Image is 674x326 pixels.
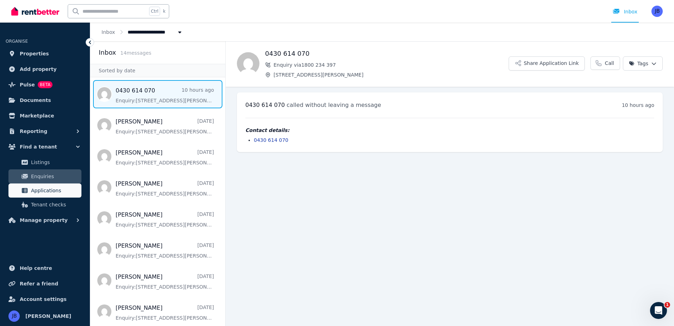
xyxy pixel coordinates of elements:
a: 0430 614 070 [254,137,288,143]
span: [STREET_ADDRESS][PERSON_NAME] [274,71,509,78]
span: BETA [38,81,53,88]
button: Find a tenant [6,140,84,154]
span: Add property [20,65,57,73]
span: Tags [629,60,648,67]
span: Manage property [20,216,68,224]
a: Listings [8,155,81,169]
a: [PERSON_NAME][DATE]Enquiry:[STREET_ADDRESS][PERSON_NAME]. [116,242,214,259]
div: Sorted by date [90,64,225,77]
iframe: Intercom live chat [650,302,667,319]
a: [PERSON_NAME][DATE]Enquiry:[STREET_ADDRESS][PERSON_NAME]. [116,117,214,135]
a: Add property [6,62,84,76]
a: Marketplace [6,109,84,123]
span: Help centre [20,264,52,272]
span: 1 [664,302,670,308]
a: [PERSON_NAME][DATE]Enquiry:[STREET_ADDRESS][PERSON_NAME]. [116,211,214,228]
a: Tenant checks [8,198,81,212]
a: Refer a friend [6,277,84,291]
span: Ctrl [149,7,160,16]
a: [PERSON_NAME][DATE]Enquiry:[STREET_ADDRESS][PERSON_NAME]. [116,273,214,290]
a: Call [590,56,620,70]
a: 0430 614 07010 hours agoEnquiry:[STREET_ADDRESS][PERSON_NAME]. [116,86,214,104]
span: Pulse [20,80,35,89]
span: Tenant checks [31,200,79,209]
span: 14 message s [120,50,151,56]
span: [PERSON_NAME] [25,312,71,320]
img: JACQUELINE BARRY [651,6,663,17]
h4: Contact details: [245,127,654,134]
a: [PERSON_NAME][DATE]Enquiry:[STREET_ADDRESS][PERSON_NAME]. [116,149,214,166]
span: Listings [31,158,79,167]
span: 0430 614 070 [245,102,285,108]
a: Help centre [6,261,84,275]
a: Documents [6,93,84,107]
span: ORGANISE [6,39,28,44]
a: Account settings [6,292,84,306]
span: Marketplace [20,111,54,120]
span: Properties [20,49,49,58]
button: Manage property [6,213,84,227]
button: Reporting [6,124,84,138]
h1: 0430 614 070 [265,49,509,59]
span: Refer a friend [20,279,58,288]
img: 0430 614 070 [237,52,259,75]
time: 10 hours ago [622,102,654,108]
div: Inbox [613,8,637,15]
span: Find a tenant [20,143,57,151]
a: Properties [6,47,84,61]
img: JACQUELINE BARRY [8,310,20,322]
a: Applications [8,183,81,198]
nav: Breadcrumb [90,23,195,41]
span: Account settings [20,295,67,303]
span: k [163,8,165,14]
span: Applications [31,186,79,195]
span: Documents [20,96,51,104]
button: Share Application Link [509,56,585,71]
span: Reporting [20,127,47,135]
span: Enquiries [31,172,79,181]
span: called without leaving a message [287,102,381,108]
a: [PERSON_NAME][DATE]Enquiry:[STREET_ADDRESS][PERSON_NAME]. [116,180,214,197]
img: RentBetter [11,6,59,17]
button: Tags [623,56,663,71]
a: [PERSON_NAME][DATE]Enquiry:[STREET_ADDRESS][PERSON_NAME]. [116,304,214,321]
a: Inbox [102,29,115,35]
h2: Inbox [99,48,116,58]
a: PulseBETA [6,78,84,92]
span: Enquiry via 1800 234 397 [274,61,509,68]
a: Enquiries [8,169,81,183]
span: Call [605,60,614,67]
